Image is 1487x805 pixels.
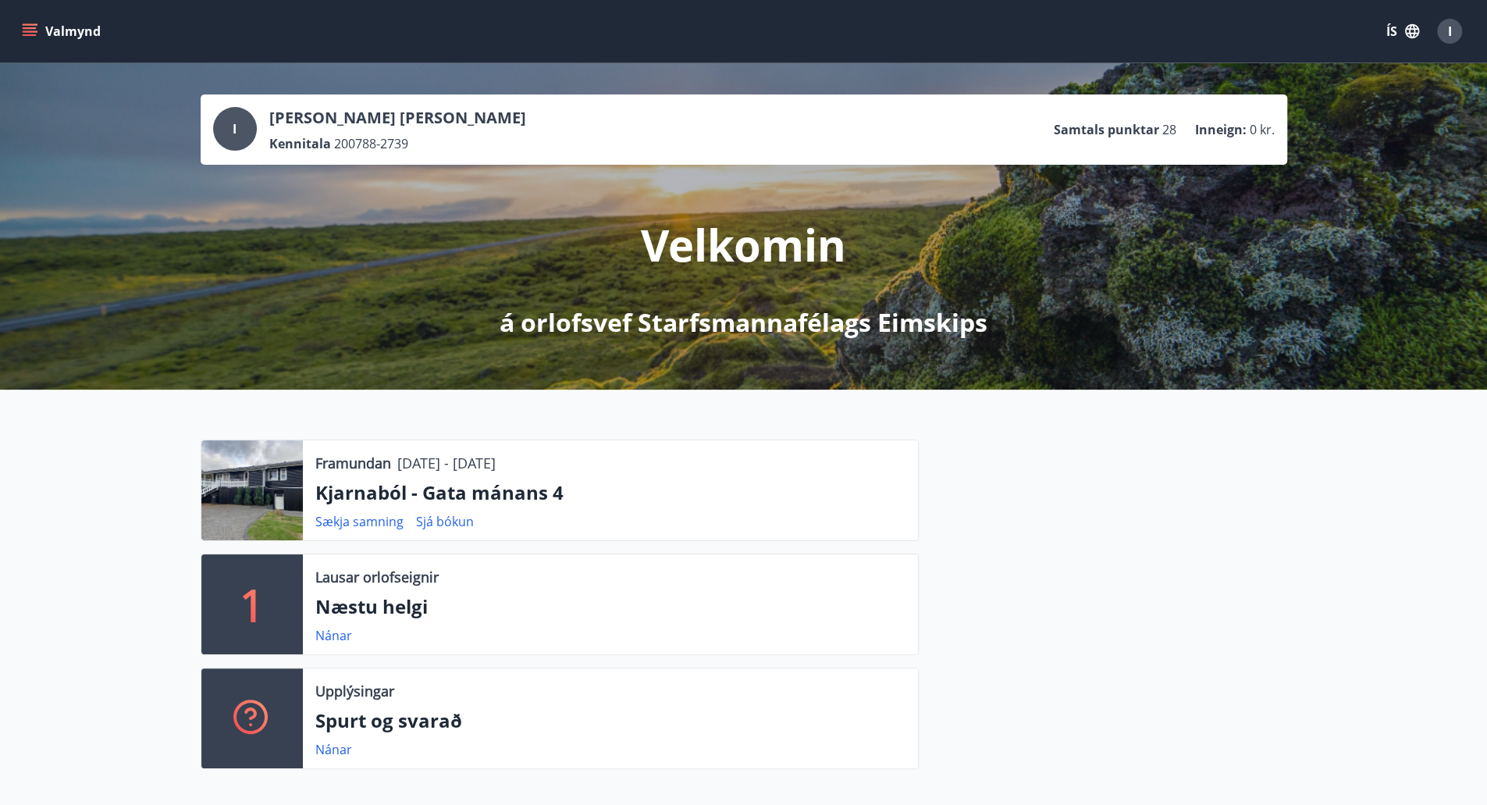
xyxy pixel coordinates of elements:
[233,120,237,137] span: I
[315,479,905,506] p: Kjarnaból - Gata mánans 4
[1431,12,1468,50] button: I
[240,575,265,634] p: 1
[1448,23,1452,40] span: I
[1250,121,1275,138] span: 0 kr.
[641,215,846,274] p: Velkomin
[269,107,526,129] p: [PERSON_NAME] [PERSON_NAME]
[19,17,107,45] button: menu
[416,513,474,530] a: Sjá bókun
[315,593,905,620] p: Næstu helgi
[315,453,391,473] p: Framundan
[315,627,352,644] a: Nánar
[315,567,439,587] p: Lausar orlofseignir
[315,707,905,734] p: Spurt og svarað
[269,135,331,152] p: Kennitala
[315,681,394,701] p: Upplýsingar
[1195,121,1247,138] p: Inneign :
[334,135,408,152] span: 200788-2739
[315,513,404,530] a: Sækja samning
[1054,121,1159,138] p: Samtals punktar
[1162,121,1176,138] span: 28
[315,741,352,758] a: Nánar
[1378,17,1428,45] button: ÍS
[397,453,496,473] p: [DATE] - [DATE]
[500,305,987,340] p: á orlofsvef Starfsmannafélags Eimskips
